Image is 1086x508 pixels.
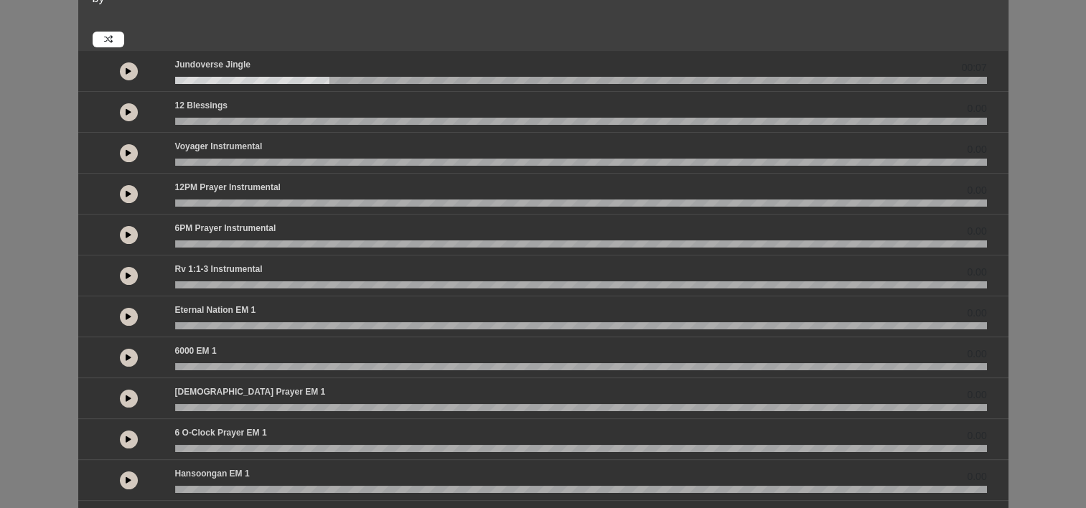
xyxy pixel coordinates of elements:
span: 0.00 [967,183,986,198]
span: 0.00 [967,142,986,157]
span: 0.00 [967,428,986,443]
p: 12 Blessings [175,99,228,112]
span: 0.00 [967,469,986,484]
p: 6 o-clock prayer EM 1 [175,426,267,439]
p: Eternal Nation EM 1 [175,304,256,316]
p: 6000 EM 1 [175,344,217,357]
p: [DEMOGRAPHIC_DATA] prayer EM 1 [175,385,326,398]
p: 12PM Prayer Instrumental [175,181,281,194]
span: 0.00 [967,306,986,321]
p: Voyager Instrumental [175,140,263,153]
span: 0.00 [967,224,986,239]
p: Hansoongan EM 1 [175,467,250,480]
p: Jundoverse Jingle [175,58,251,71]
p: Rv 1:1-3 Instrumental [175,263,263,276]
span: 00:07 [961,60,986,75]
span: 0.00 [967,387,986,403]
span: 0.00 [967,347,986,362]
span: 0.00 [967,101,986,116]
span: 0.00 [967,265,986,280]
p: 6PM Prayer Instrumental [175,222,276,235]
